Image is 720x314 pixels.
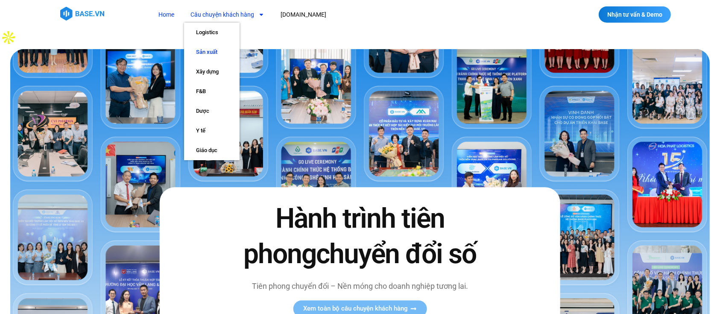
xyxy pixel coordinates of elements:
span: Nhận tư vấn & Demo [607,12,662,18]
a: Y tế [184,121,240,141]
a: Nhận tư vấn & Demo [599,6,671,23]
span: chuyển đổi số [316,238,476,270]
a: Home [152,7,181,23]
a: Xây dựng [184,62,240,82]
a: Sản xuất [184,42,240,62]
a: Logistics [184,23,240,42]
a: Dược [184,101,240,121]
h2: Hành trình tiên phong [225,201,495,272]
span: Xem toàn bộ câu chuyện khách hàng [303,306,408,312]
a: Giáo dục [184,141,240,160]
a: F&B [184,82,240,101]
nav: Menu [152,7,483,23]
ul: Câu chuyện khách hàng [184,23,240,160]
a: Câu chuyện khách hàng [184,7,271,23]
p: Tiên phong chuyển đổi – Nền móng cho doanh nghiệp tương lai. [225,281,495,292]
a: [DOMAIN_NAME] [274,7,333,23]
